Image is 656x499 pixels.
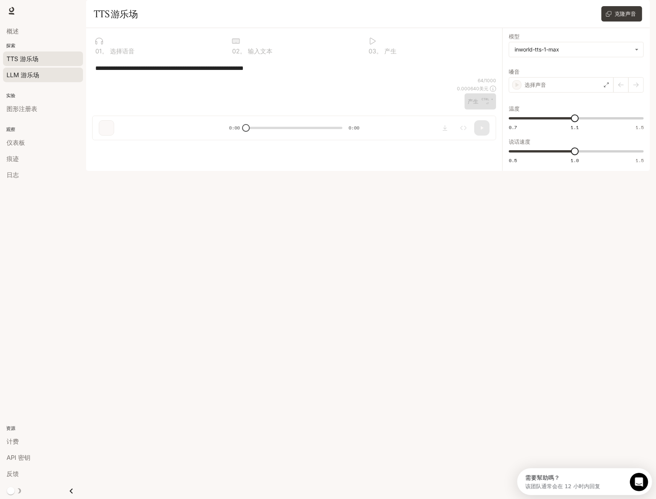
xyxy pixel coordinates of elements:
[232,47,236,55] font: 0
[509,105,520,112] font: 温度
[102,47,108,55] font: 。
[517,468,652,495] iframe: Intercom 实时聊天发现启动器
[99,47,102,55] font: 1
[478,78,496,83] font: 64/1000
[94,8,138,20] font: TTS 游乐场
[614,10,636,17] font: 克隆声音
[515,46,559,53] font: inworld-tts-1-max
[479,86,488,91] font: 美元
[636,124,644,131] font: 1.5
[571,124,579,131] font: 1.1
[385,47,397,55] font: 产生
[369,47,373,55] font: 0
[240,47,246,55] font: 。
[509,33,520,40] font: 模型
[525,81,546,88] font: 选择声音
[509,138,530,145] font: 说话速度
[509,42,643,57] div: inworld-tts-1-max
[457,86,479,91] font: 0.000640
[95,47,99,55] font: 0
[601,6,642,22] button: 克隆声音
[377,47,383,55] font: 。
[509,68,520,75] font: 嗓音
[571,157,579,164] font: 1.0
[636,157,644,164] font: 1.5
[373,47,377,55] font: 3
[110,47,135,55] font: 选择语音
[509,124,517,131] font: 0.7
[630,473,648,491] iframe: 对讲机实时聊天
[248,47,272,55] font: 输入文本
[236,47,240,55] font: 2
[509,157,517,164] font: 0.5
